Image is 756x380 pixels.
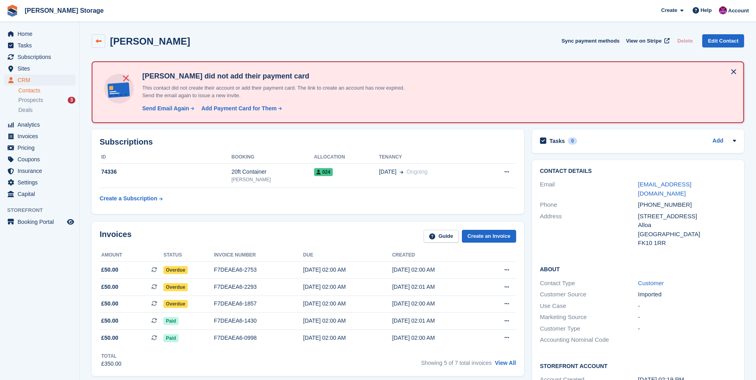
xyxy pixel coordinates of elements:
[18,87,75,94] a: Contacts
[421,360,491,366] span: Showing 5 of 7 total invoices
[18,165,65,176] span: Insurance
[102,72,136,106] img: no-card-linked-e7822e413c904bf8b177c4d89f31251c4716f9871600ec3ca5bfc59e148c83f4.svg
[4,63,75,74] a: menu
[719,6,727,14] img: Audra Whitelaw
[303,283,392,291] div: [DATE] 02:00 AM
[540,168,736,174] h2: Contact Details
[214,334,303,342] div: F7DEAEA6-0998
[540,265,736,273] h2: About
[392,249,481,262] th: Created
[713,137,723,146] a: Add
[540,212,638,248] div: Address
[4,40,75,51] a: menu
[638,239,736,248] div: FK10 1RR
[392,317,481,325] div: [DATE] 02:01 AM
[18,28,65,39] span: Home
[4,177,75,188] a: menu
[4,119,75,130] a: menu
[232,168,314,176] div: 20ft Container
[638,221,736,230] div: Alloa
[100,191,163,206] a: Create a Subscription
[100,151,232,164] th: ID
[4,131,75,142] a: menu
[163,249,214,262] th: Status
[674,34,696,47] button: Delete
[18,96,75,104] a: Prospects 3
[728,7,749,15] span: Account
[100,168,232,176] div: 74336
[163,334,178,342] span: Paid
[638,313,736,322] div: -
[314,168,333,176] span: 024
[4,188,75,200] a: menu
[540,324,638,333] div: Customer Type
[4,154,75,165] a: menu
[540,180,638,198] div: Email
[661,6,677,14] span: Create
[18,74,65,86] span: CRM
[18,40,65,51] span: Tasks
[139,84,418,100] p: This contact did not create their account or add their payment card. The link to create an accoun...
[540,362,736,370] h2: Storefront Account
[66,217,75,227] a: Preview store
[198,104,283,113] a: Add Payment Card for Them
[18,154,65,165] span: Coupons
[4,216,75,227] a: menu
[214,266,303,274] div: F7DEAEA6-2753
[214,249,303,262] th: Invoice number
[101,300,118,308] span: £50.00
[623,34,671,47] a: View on Stripe
[638,181,691,197] a: [EMAIL_ADDRESS][DOMAIN_NAME]
[101,317,118,325] span: £50.00
[22,4,107,17] a: [PERSON_NAME] Storage
[100,137,516,147] h2: Subscriptions
[201,104,277,113] div: Add Payment Card for Them
[4,142,75,153] a: menu
[232,176,314,183] div: [PERSON_NAME]
[379,168,397,176] span: [DATE]
[18,216,65,227] span: Booking Portal
[232,151,314,164] th: Booking
[18,131,65,142] span: Invoices
[163,283,188,291] span: Overdue
[392,300,481,308] div: [DATE] 02:00 AM
[4,28,75,39] a: menu
[100,249,163,262] th: Amount
[540,302,638,311] div: Use Case
[638,302,736,311] div: -
[7,206,79,214] span: Storefront
[4,51,75,63] a: menu
[638,212,736,221] div: [STREET_ADDRESS]
[638,230,736,239] div: [GEOGRAPHIC_DATA]
[626,37,662,45] span: View on Stripe
[562,34,620,47] button: Sync payment methods
[540,313,638,322] div: Marketing Source
[18,177,65,188] span: Settings
[638,290,736,299] div: Imported
[568,137,577,145] div: 0
[214,317,303,325] div: F7DEAEA6-1430
[142,104,189,113] div: Send Email Again
[18,142,65,153] span: Pricing
[101,266,118,274] span: £50.00
[100,194,157,203] div: Create a Subscription
[101,360,122,368] div: £350.00
[163,266,188,274] span: Overdue
[163,300,188,308] span: Overdue
[101,353,122,360] div: Total
[303,317,392,325] div: [DATE] 02:00 AM
[303,334,392,342] div: [DATE] 02:00 AM
[314,151,379,164] th: Allocation
[701,6,712,14] span: Help
[540,200,638,210] div: Phone
[303,249,392,262] th: Due
[214,283,303,291] div: F7DEAEA6-2293
[550,137,565,145] h2: Tasks
[101,283,118,291] span: £50.00
[18,63,65,74] span: Sites
[392,283,481,291] div: [DATE] 02:01 AM
[6,5,18,17] img: stora-icon-8386f47178a22dfd0bd8f6a31ec36ba5ce8667c1dd55bd0f319d3a0aa187defe.svg
[424,230,459,243] a: Guide
[139,72,418,81] h4: [PERSON_NAME] did not add their payment card
[4,74,75,86] a: menu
